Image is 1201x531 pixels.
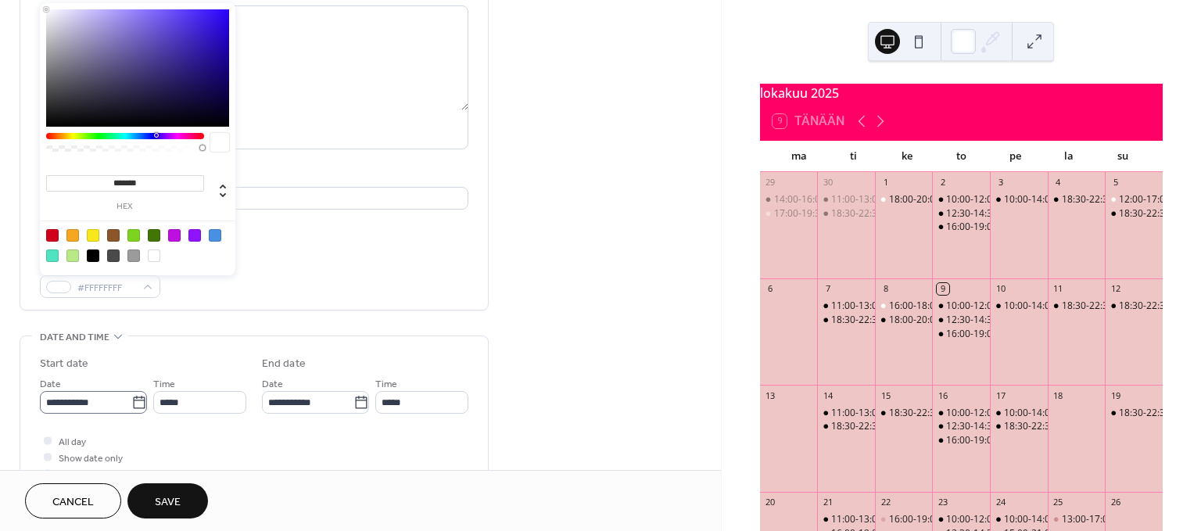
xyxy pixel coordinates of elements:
[932,328,990,341] div: 16:00-19:00 Credo Meet
[946,328,1052,341] div: 16:00-19:00 Credo Meet
[46,229,59,242] div: #D0021B
[1042,141,1096,172] div: la
[59,467,118,483] span: Hide end time
[932,300,990,313] div: 10:00-12:00 Kivistön eläkeläiskerhon kuvataiteilijat
[1048,193,1106,206] div: 18:30-22:30 Offline.podi
[262,376,283,393] span: Date
[153,376,175,393] span: Time
[889,314,1080,327] div: 18:00-20:00 Kivistön Marttojen kässäkahvila
[990,300,1048,313] div: 10:00-14:00 Kivistön kohtaamispaikka /Kivistö Meeting Point
[946,193,1165,206] div: 10:00-12:00 Kivistön eläkeläiskerhon kuvataiteilijat
[817,314,875,327] div: 18:30-22:30 Offline.podi
[40,168,465,185] div: Location
[107,229,120,242] div: #8B572A
[946,300,1165,313] div: 10:00-12:00 Kivistön eläkeläiskerhon kuvataiteilijat
[66,249,79,262] div: #B8E986
[774,193,970,206] div: 14:00-16:00 Kivistön eläkeläiskerhon lukupiiri
[168,229,181,242] div: #BD10E0
[831,207,935,221] div: 18:30-22:30 Offline.podi
[760,207,818,221] div: 17:00-19:30 Varattu kokouskäyttöön
[831,314,935,327] div: 18:30-22:30 Offline.podi
[127,229,140,242] div: #7ED321
[59,434,86,450] span: All day
[1110,177,1121,188] div: 5
[46,249,59,262] div: #50E3C2
[765,389,776,401] div: 13
[77,280,135,296] span: #FFFFFFFF
[1062,193,1166,206] div: 18:30-22:30 Offline.podi
[817,207,875,221] div: 18:30-22:30 Offline.podi
[760,193,818,206] div: 14:00-16:00 Kivistön eläkeläiskerhon lukupiiri
[148,249,160,262] div: #FFFFFF
[934,141,988,172] div: to
[875,300,933,313] div: 16:00-18:00 Kivistön Marttojen hallituksen kokous
[52,494,94,511] span: Cancel
[880,497,891,508] div: 22
[937,497,948,508] div: 23
[880,177,891,188] div: 1
[1105,207,1163,221] div: 18:30-22:30 Offline.podi
[25,483,121,518] button: Cancel
[990,193,1048,206] div: 10:00-14:00 Kivistön kohtaamispaikka /Kivistö Meeting Point
[995,389,1006,401] div: 17
[932,420,990,433] div: 12:30-14:30 Kivistö-Kanniston kyläystävät
[40,376,61,393] span: Date
[937,177,948,188] div: 2
[760,84,1163,102] div: lokakuu 2025
[1062,300,1166,313] div: 18:30-22:30 Offline.podi
[995,283,1006,295] div: 10
[889,513,1045,526] div: 16:00-19:00 Varattu kokouskäyttöön
[822,497,834,508] div: 21
[932,314,990,327] div: 12:30-14:30 Kivistö-Kanniston kyläystävät
[1096,141,1150,172] div: su
[937,283,948,295] div: 9
[932,221,990,234] div: 16:00-19:00 Credo Meet
[773,141,826,172] div: ma
[262,356,306,372] div: End date
[932,207,990,221] div: 12:30-14:30 Kivistö-Kanniston kyläystävät
[817,407,875,420] div: 11:00-13:00 Olotilakahvila
[889,300,1104,313] div: 16:00-18:00 Kivistön Marttojen hallituksen kokous
[1110,497,1121,508] div: 26
[1052,177,1064,188] div: 4
[946,407,1165,420] div: 10:00-12:00 Kivistön eläkeläiskerhon kuvataiteilijat
[107,249,120,262] div: #4A4A4A
[765,177,776,188] div: 29
[946,513,1165,526] div: 10:00-12:00 Kivistön eläkeläiskerhon kuvataiteilijat
[1110,283,1121,295] div: 12
[822,283,834,295] div: 7
[990,407,1048,420] div: 10:00-14:00 Kivistön kohtaamispaikka /Kivistö Meeting Point
[1110,389,1121,401] div: 19
[127,249,140,262] div: #9B9B9B
[990,513,1048,526] div: 10:00-14:00 Kivistön kohtaamispaikka /Kivistö Meeting Point
[774,207,930,221] div: 17:00-19:30 Varattu kokouskäyttöön
[59,450,123,467] span: Show date only
[817,420,875,433] div: 18:30-22:30 Offline.podi
[932,193,990,206] div: 10:00-12:00 Kivistön eläkeläiskerhon kuvataiteilijat
[831,407,959,420] div: 11:00-13:00 [PERSON_NAME]
[87,249,99,262] div: #000000
[148,229,160,242] div: #417505
[46,203,204,211] label: hex
[375,376,397,393] span: Time
[880,141,934,172] div: ke
[209,229,221,242] div: #4A90E2
[875,314,933,327] div: 18:00-20:00 Kivistön Marttojen kässäkahvila
[66,229,79,242] div: #F5A623
[1048,513,1106,526] div: 13:00-17:00 Alustava varaus
[765,497,776,508] div: 20
[889,407,993,420] div: 18:30-22:30 Offline.podi
[1004,420,1108,433] div: 18:30-22:30 Offline.podi
[1052,389,1064,401] div: 18
[988,141,1042,172] div: pe
[40,329,109,346] span: Date and time
[995,177,1006,188] div: 3
[822,389,834,401] div: 14
[127,483,208,518] button: Save
[889,193,1045,206] div: 18:00-20:00 Varattu kokouskäyttöön
[831,300,959,313] div: 11:00-13:00 [PERSON_NAME]
[995,497,1006,508] div: 24
[880,283,891,295] div: 8
[932,407,990,420] div: 10:00-12:00 Kivistön eläkeläiskerhon kuvataiteilijat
